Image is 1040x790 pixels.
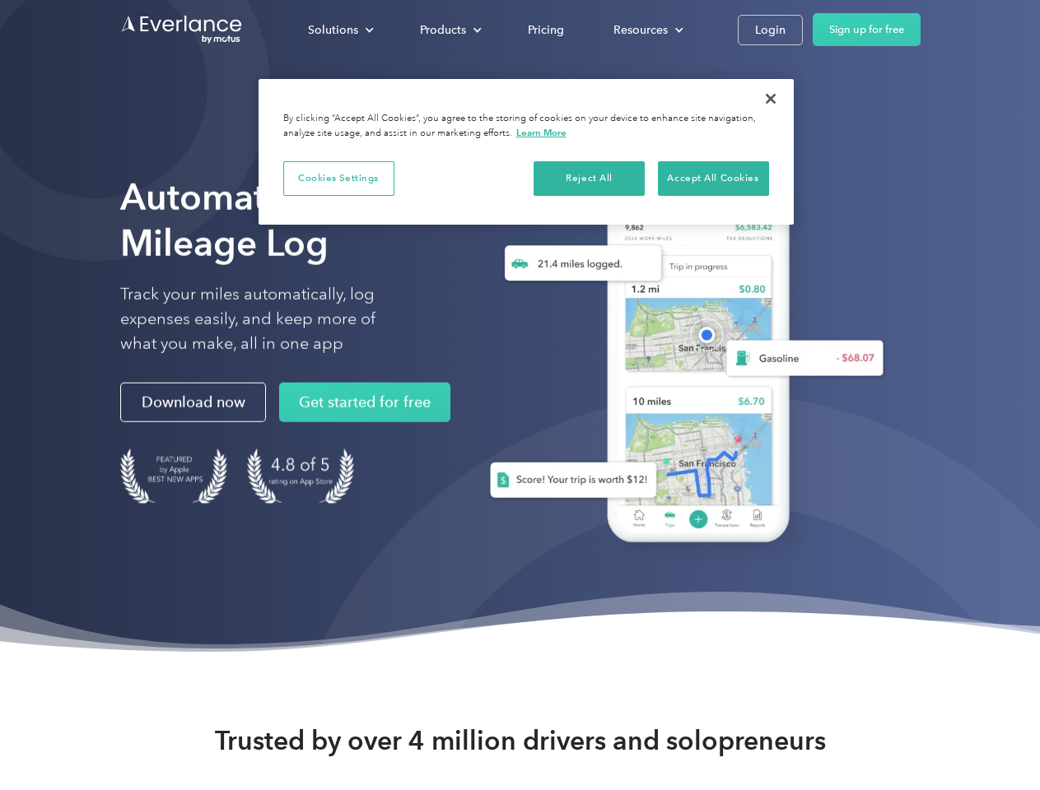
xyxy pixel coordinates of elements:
a: More information about your privacy, opens in a new tab [516,127,567,138]
button: Close [753,81,789,117]
a: Login [738,15,803,45]
a: Go to homepage [120,14,244,45]
div: Products [403,16,495,44]
button: Accept All Cookies [658,161,769,196]
p: Track your miles automatically, log expenses easily, and keep more of what you make, all in one app [120,282,414,356]
img: Badge for Featured by Apple Best New Apps [120,448,227,504]
button: Reject All [534,161,645,196]
div: Login [755,20,786,40]
img: Everlance, mileage tracker app, expense tracking app [464,156,897,567]
strong: Trusted by over 4 million drivers and solopreneurs [215,724,826,757]
div: Solutions [308,20,358,40]
button: Cookies Settings [283,161,394,196]
a: Download now [120,383,266,422]
div: Solutions [291,16,387,44]
a: Pricing [511,16,581,44]
a: Sign up for free [813,13,921,46]
div: Cookie banner [259,79,794,225]
div: By clicking “Accept All Cookies”, you agree to the storing of cookies on your device to enhance s... [283,112,769,141]
div: Pricing [528,20,564,40]
img: 4.9 out of 5 stars on the app store [247,448,354,504]
div: Products [420,20,466,40]
div: Resources [613,20,668,40]
div: Resources [597,16,697,44]
a: Get started for free [279,383,450,422]
div: Privacy [259,79,794,225]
